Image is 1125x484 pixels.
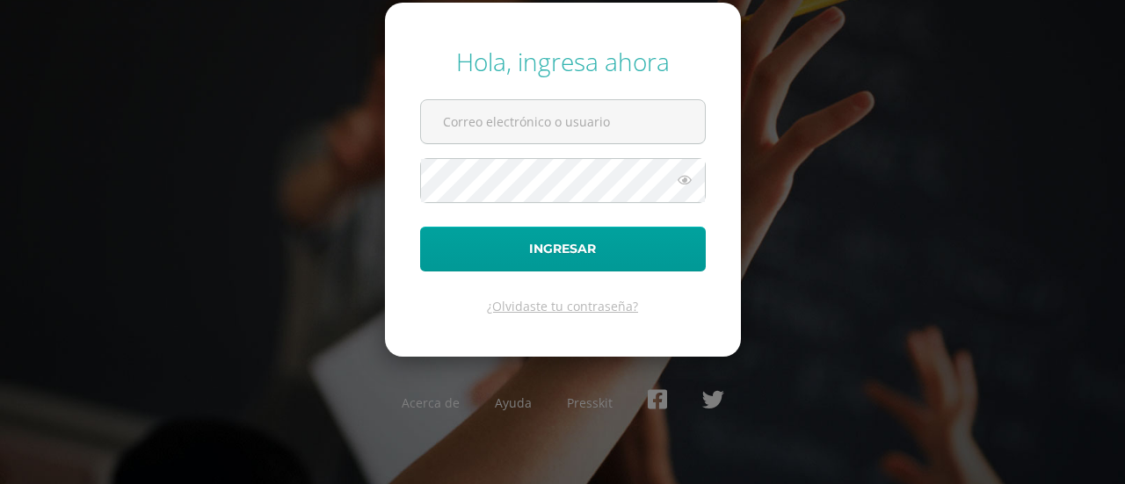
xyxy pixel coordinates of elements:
input: Correo electrónico o usuario [421,100,705,143]
button: Ingresar [420,227,706,271]
div: Hola, ingresa ahora [420,45,706,78]
a: ¿Olvidaste tu contraseña? [487,298,638,314]
a: Acerca de [402,394,460,411]
a: Ayuda [495,394,532,411]
a: Presskit [567,394,613,411]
